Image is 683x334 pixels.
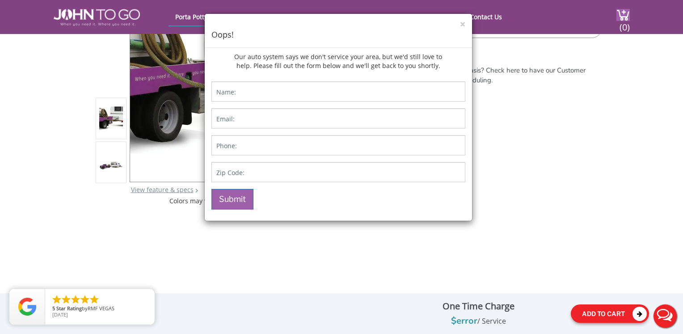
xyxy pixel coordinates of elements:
[51,294,62,305] li: 
[216,115,235,124] label: Email:
[216,141,237,150] label: Phone:
[205,75,472,221] form: Contact form
[232,48,443,75] p: Our auto system says we don't service your area, but we'd still love to help. Please fill out the...
[216,88,236,97] label: Name:
[88,305,114,312] span: RMF VEGAS
[216,168,245,177] label: Zip Code:
[211,29,465,41] h4: Oops!
[647,298,683,334] button: Live Chat
[52,305,55,312] span: 5
[61,294,72,305] li: 
[211,189,253,210] button: Submit
[56,305,82,312] span: Star Rating
[52,311,68,318] span: [DATE]
[89,294,100,305] li: 
[80,294,90,305] li: 
[18,298,36,316] img: Review Rating
[460,20,465,29] button: ×
[70,294,81,305] li: 
[52,306,148,312] span: by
